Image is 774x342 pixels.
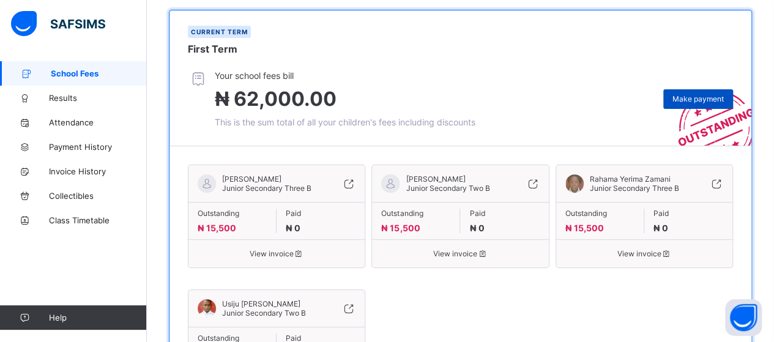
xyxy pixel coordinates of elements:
[565,249,723,258] span: View invoice
[49,93,147,103] span: Results
[653,223,668,233] span: ₦ 0
[51,69,147,78] span: School Fees
[198,249,355,258] span: View invoice
[469,223,484,233] span: ₦ 0
[406,174,489,184] span: [PERSON_NAME]
[11,11,105,37] img: safsims
[49,191,147,201] span: Collectibles
[590,184,679,193] span: Junior Secondary Three B
[381,209,450,218] span: Outstanding
[565,209,634,218] span: Outstanding
[381,223,420,233] span: ₦ 15,500
[222,184,311,193] span: Junior Secondary Three B
[222,174,311,184] span: [PERSON_NAME]
[286,209,355,218] span: Paid
[672,94,724,103] span: Make payment
[381,249,539,258] span: View invoice
[215,70,475,81] span: Your school fees bill
[406,184,489,193] span: Junior Secondary Two B
[49,215,147,225] span: Class Timetable
[49,142,147,152] span: Payment History
[590,174,679,184] span: Rahama Yerima Zamani
[222,299,306,308] span: Usiju [PERSON_NAME]
[49,313,146,322] span: Help
[215,117,475,127] span: This is the sum total of all your children's fees including discounts
[725,299,762,336] button: Open asap
[191,28,248,35] span: Current term
[653,209,723,218] span: Paid
[198,209,267,218] span: Outstanding
[198,223,236,233] span: ₦ 15,500
[565,223,604,233] span: ₦ 15,500
[663,76,751,146] img: outstanding-stamp.3c148f88c3ebafa6da95868fa43343a1.svg
[469,209,539,218] span: Paid
[286,223,300,233] span: ₦ 0
[188,43,237,55] span: First Term
[49,166,147,176] span: Invoice History
[215,87,337,111] span: ₦ 62,000.00
[222,308,306,318] span: Junior Secondary Two B
[49,117,147,127] span: Attendance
